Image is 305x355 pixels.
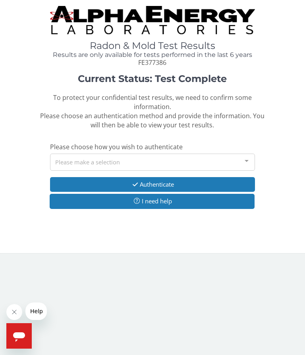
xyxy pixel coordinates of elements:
[50,177,255,192] button: Authenticate
[50,51,255,59] h4: Results are only available for tests performed in the last 6 years
[40,93,264,129] span: To protect your confidential test results, we need to confirm some information. Please choose an ...
[55,157,120,166] span: Please make a selection
[138,58,166,67] span: FE377386
[50,194,255,209] button: I need help
[25,302,47,320] iframe: Message from company
[50,142,183,151] span: Please choose how you wish to authenticate
[50,6,255,34] img: TightCrop.jpg
[6,323,32,349] iframe: Button to launch messaging window
[50,41,255,51] h1: Radon & Mold Test Results
[78,73,227,84] strong: Current Status: Test Complete
[6,304,22,320] iframe: Close message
